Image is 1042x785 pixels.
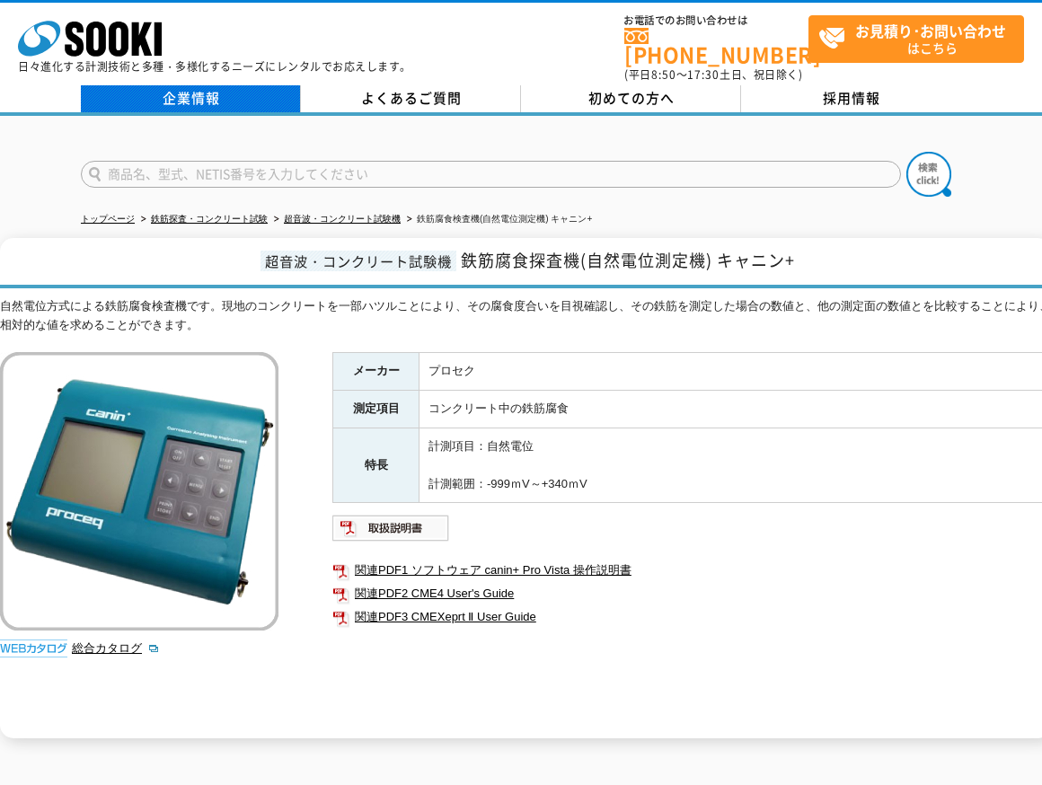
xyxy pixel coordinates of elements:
a: 採用情報 [741,85,961,112]
span: はこちら [818,16,1023,61]
img: 取扱説明書 [332,514,450,542]
a: 鉄筋探査・コンクリート試験 [151,214,268,224]
input: 商品名、型式、NETIS番号を入力してください [81,161,901,188]
span: 8:50 [651,66,676,83]
span: 鉄筋腐食探査機(自然電位測定機) キャニン+ [461,248,795,272]
span: (平日 ～ 土日、祝日除く) [624,66,802,83]
th: メーカー [333,353,419,391]
a: [PHONE_NUMBER] [624,28,808,65]
a: 取扱説明書 [332,526,450,540]
a: よくあるご質問 [301,85,521,112]
strong: お見積り･お問い合わせ [855,20,1006,41]
img: btn_search.png [906,152,951,197]
th: 測定項目 [333,391,419,428]
a: 企業情報 [81,85,301,112]
span: 初めての方へ [588,88,675,108]
a: お見積り･お問い合わせはこちら [808,15,1024,63]
a: 初めての方へ [521,85,741,112]
span: 17:30 [687,66,720,83]
p: 日々進化する計測技術と多種・多様化するニーズにレンタルでお応えします。 [18,61,411,72]
a: 総合カタログ [72,641,160,655]
span: お電話でのお問い合わせは [624,15,808,26]
span: 超音波・コンクリート試験機 [260,251,456,271]
a: トップページ [81,214,135,224]
li: 鉄筋腐食検査機(自然電位測定機) キャニン+ [403,210,592,229]
a: 超音波・コンクリート試験機 [284,214,401,224]
th: 特長 [333,428,419,503]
